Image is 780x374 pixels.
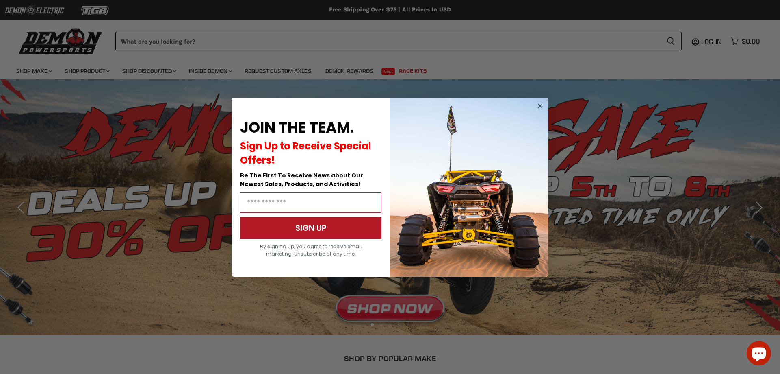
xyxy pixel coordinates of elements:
span: Sign Up to Receive Special Offers! [240,139,371,167]
inbox-online-store-chat: Shopify online store chat [744,341,773,367]
button: SIGN UP [240,217,381,239]
span: JOIN THE TEAM. [240,117,354,138]
button: Close dialog [535,101,545,111]
img: a9095488-b6e7-41ba-879d-588abfab540b.jpeg [390,98,548,277]
span: Be The First To Receive News about Our Newest Sales, Products, and Activities! [240,171,363,188]
span: By signing up, you agree to receive email marketing. Unsubscribe at any time. [260,243,362,257]
input: Email Address [240,192,381,213]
